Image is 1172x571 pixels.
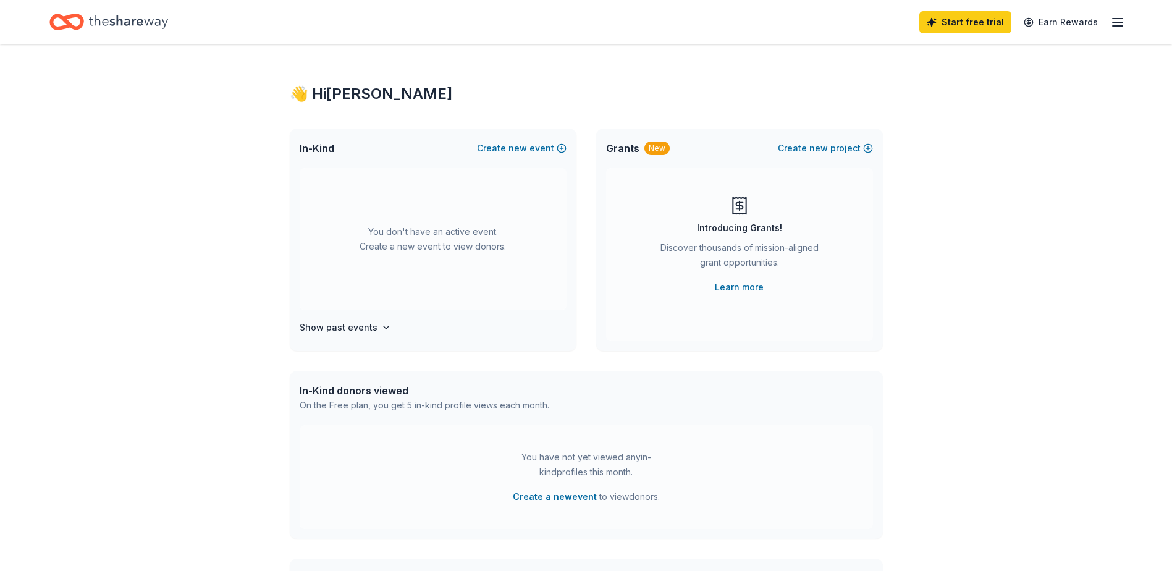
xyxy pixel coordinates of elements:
h4: Show past events [300,320,377,335]
div: 👋 Hi [PERSON_NAME] [290,84,883,104]
span: new [508,141,527,156]
span: to view donors . [513,489,660,504]
div: Discover thousands of mission-aligned grant opportunities. [656,240,824,275]
div: You don't have an active event. Create a new event to view donors. [300,168,567,310]
div: On the Free plan, you get 5 in-kind profile views each month. [300,398,549,413]
button: Createnewevent [477,141,567,156]
button: Show past events [300,320,391,335]
span: Grants [606,141,639,156]
div: You have not yet viewed any in-kind profiles this month. [509,450,664,480]
div: New [644,142,670,155]
button: Createnewproject [778,141,873,156]
button: Create a newevent [513,489,597,504]
span: new [809,141,828,156]
a: Start free trial [919,11,1011,33]
a: Home [49,7,168,36]
div: In-Kind donors viewed [300,383,549,398]
a: Learn more [715,280,764,295]
span: In-Kind [300,141,334,156]
a: Earn Rewards [1016,11,1105,33]
div: Introducing Grants! [697,221,782,235]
